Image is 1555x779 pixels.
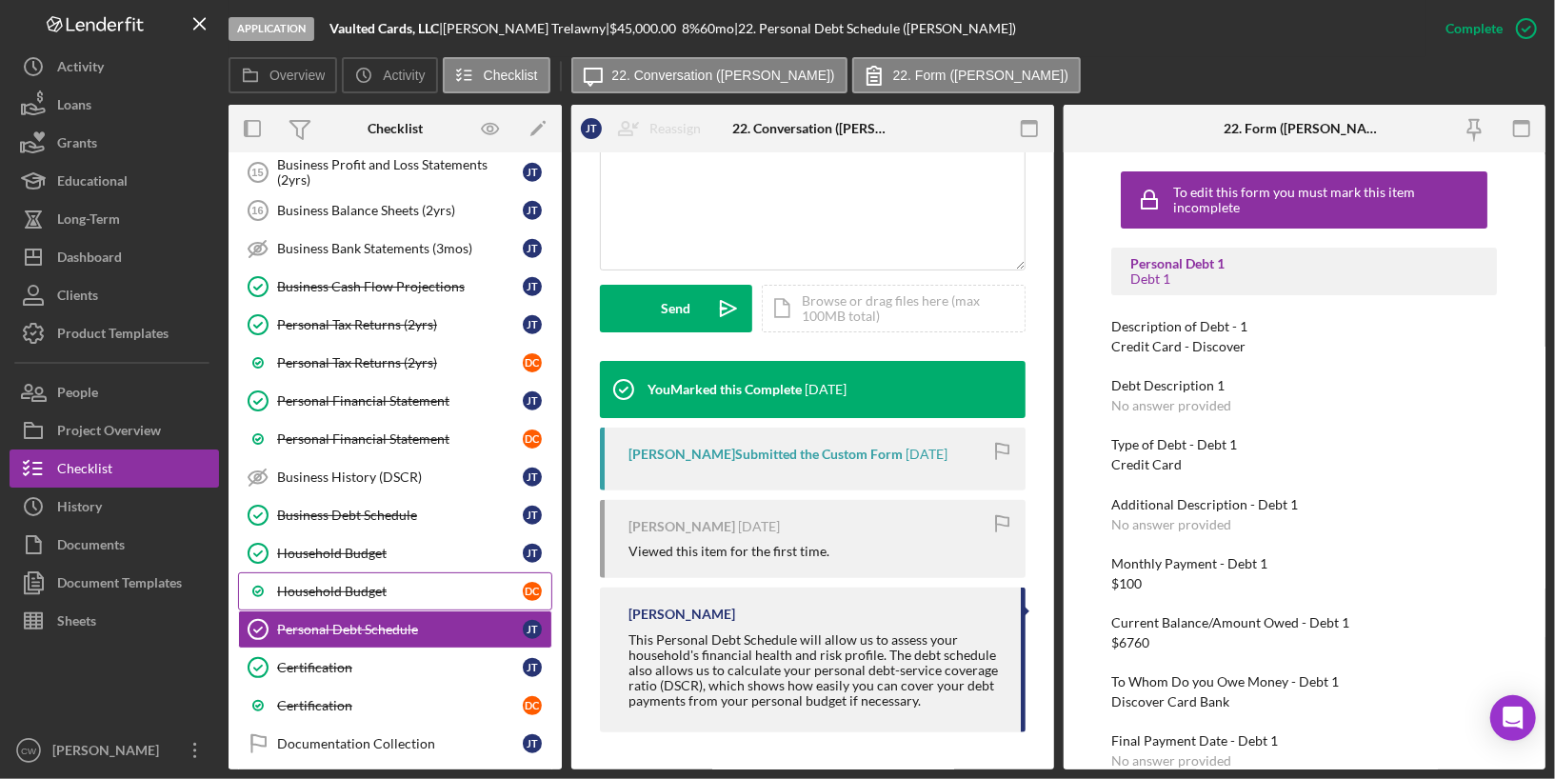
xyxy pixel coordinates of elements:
[10,238,219,276] button: Dashboard
[57,602,96,645] div: Sheets
[1111,694,1229,709] div: Discover Card Bank
[1111,457,1182,472] div: Credit Card
[238,191,552,230] a: 16Business Balance Sheets (2yrs)JT
[612,68,835,83] label: 22. Conversation ([PERSON_NAME])
[1111,674,1497,689] div: To Whom Do you Owe Money - Debt 1
[10,526,219,564] button: Documents
[1111,556,1497,571] div: Monthly Payment - Debt 1
[277,622,523,637] div: Personal Debt Schedule
[648,382,802,397] div: You Marked this Complete
[57,526,125,569] div: Documents
[251,205,263,216] tspan: 16
[571,57,847,93] button: 22. Conversation ([PERSON_NAME])
[57,314,169,357] div: Product Templates
[1490,695,1536,741] div: Open Intercom Messenger
[1111,517,1231,532] div: No answer provided
[523,696,542,715] div: D C
[57,373,98,416] div: People
[1130,256,1478,271] div: Personal Debt 1
[443,57,550,93] button: Checklist
[10,276,219,314] button: Clients
[628,544,829,559] div: Viewed this item for the first time.
[1111,378,1497,393] div: Debt Description 1
[277,157,523,188] div: Business Profit and Loss Statements (2yrs)
[732,121,893,136] div: 22. Conversation ([PERSON_NAME])
[1111,753,1231,769] div: No answer provided
[277,469,523,485] div: Business History (DSCR)
[1111,615,1497,630] div: Current Balance/Amount Owed - Debt 1
[484,68,538,83] label: Checklist
[734,21,1016,36] div: | 22. Personal Debt Schedule ([PERSON_NAME])
[523,582,542,601] div: D C
[700,21,734,36] div: 60 mo
[906,447,947,462] time: 2025-07-26 15:57
[662,285,691,332] div: Send
[10,373,219,411] button: People
[523,163,542,182] div: J T
[1111,437,1497,452] div: Type of Debt - Debt 1
[1111,319,1497,334] div: Description of Debt - 1
[10,124,219,162] a: Grants
[277,736,523,751] div: Documentation Collection
[682,21,700,36] div: 8 %
[649,110,701,148] div: Reassign
[277,660,523,675] div: Certification
[238,496,552,534] a: Business Debt ScheduleJT
[628,519,735,534] div: [PERSON_NAME]
[10,200,219,238] button: Long-Term
[738,519,780,534] time: 2025-07-25 14:56
[523,468,542,487] div: J T
[57,238,122,281] div: Dashboard
[238,725,552,763] a: Documentation CollectionJT
[238,649,552,687] a: CertificationJT
[523,620,542,639] div: J T
[10,488,219,526] button: History
[852,57,1081,93] button: 22. Form ([PERSON_NAME])
[229,57,337,93] button: Overview
[523,201,542,220] div: J T
[57,411,161,454] div: Project Overview
[277,431,523,447] div: Personal Financial Statement
[10,731,219,769] button: CW[PERSON_NAME]
[277,393,523,409] div: Personal Financial Statement
[277,241,523,256] div: Business Bank Statements (3mos)
[57,564,182,607] div: Document Templates
[277,546,523,561] div: Household Budget
[57,86,91,129] div: Loans
[1111,339,1246,354] div: Credit Card - Discover
[10,86,219,124] a: Loans
[10,602,219,640] button: Sheets
[1426,10,1545,48] button: Complete
[1130,271,1478,287] div: Debt 1
[571,110,720,148] button: JTReassign
[21,746,37,756] text: CW
[893,68,1068,83] label: 22. Form ([PERSON_NAME])
[1111,733,1497,749] div: Final Payment Date - Debt 1
[238,572,552,610] a: Household BudgetDC
[269,68,325,83] label: Overview
[805,382,847,397] time: 2025-07-29 17:27
[277,698,523,713] div: Certification
[1224,121,1385,136] div: 22. Form ([PERSON_NAME])
[238,534,552,572] a: Household BudgetJT
[10,162,219,200] button: Educational
[10,411,219,449] button: Project Overview
[10,449,219,488] button: Checklist
[57,162,128,205] div: Educational
[10,564,219,602] a: Document Templates
[10,314,219,352] button: Product Templates
[238,420,552,458] a: Personal Financial StatementDC
[229,17,314,41] div: Application
[238,458,552,496] a: Business History (DSCR)JT
[277,317,523,332] div: Personal Tax Returns (2yrs)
